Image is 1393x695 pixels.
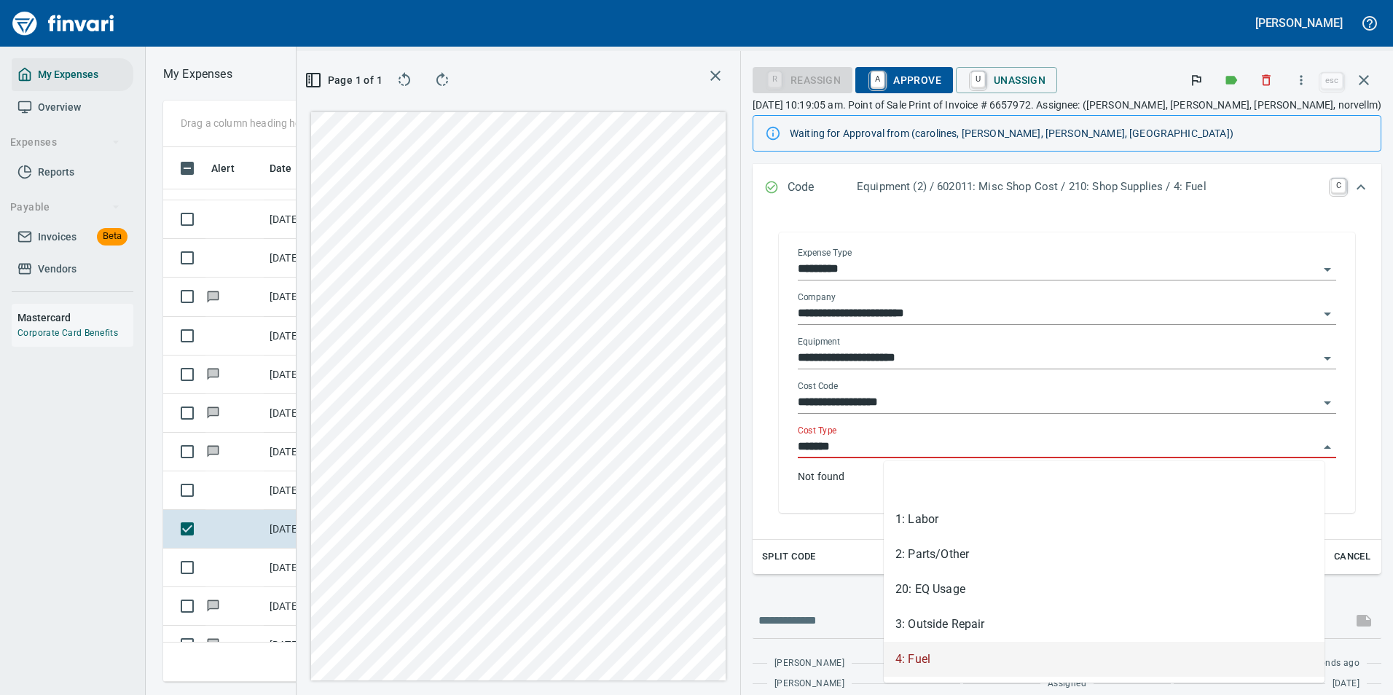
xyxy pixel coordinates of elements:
[205,291,221,301] span: Has messages
[1333,677,1359,691] span: [DATE]
[1333,549,1372,565] span: Cancel
[871,71,884,87] a: A
[758,546,820,568] button: Split Code
[12,221,133,254] a: InvoicesBeta
[264,433,337,471] td: [DATE]
[264,200,337,239] td: [DATE]
[38,163,74,181] span: Reports
[956,67,1057,93] button: UUnassign
[1346,603,1381,638] span: This records your message into the invoice and notifies anyone mentioned
[264,278,337,316] td: [DATE]
[10,133,120,152] span: Expenses
[205,369,221,378] span: Has messages
[264,356,337,394] td: [DATE]
[12,91,133,124] a: Overview
[12,156,133,189] a: Reports
[1255,15,1343,31] h5: [PERSON_NAME]
[971,71,985,87] a: U
[4,129,126,156] button: Expenses
[163,66,232,83] nav: breadcrumb
[1329,546,1376,568] button: Cancel
[9,6,118,41] img: Finvari
[762,549,816,565] span: Split Code
[1317,393,1338,413] button: Open
[884,502,1325,537] li: 1: Labor
[163,66,232,83] p: My Expenses
[308,67,381,93] button: Page 1 of 1
[855,67,953,93] button: AApprove
[884,607,1325,642] li: 3: Outside Repair
[753,164,1381,212] div: Expand
[264,549,337,587] td: [DATE]
[264,394,337,433] td: [DATE]
[264,587,337,626] td: [DATE]
[211,160,254,177] span: Alert
[264,471,337,510] td: [DATE]
[1252,12,1346,34] button: [PERSON_NAME]
[12,58,133,91] a: My Expenses
[38,98,81,117] span: Overview
[10,198,120,216] span: Payable
[38,260,76,278] span: Vendors
[205,407,221,417] span: Has messages
[17,328,118,338] a: Corporate Card Benefits
[17,310,133,326] h6: Mastercard
[884,537,1325,572] li: 2: Parts/Other
[895,651,930,668] div: 4: Fuel
[788,178,857,197] p: Code
[798,469,1336,484] p: Not found
[753,98,1381,112] p: [DATE] 10:19:05 am. Point of Sale Print of Invoice # 6657972. Assignee: ([PERSON_NAME], [PERSON_N...
[1317,437,1338,458] button: Close
[798,248,852,257] label: Expense Type
[1317,304,1338,324] button: Open
[753,73,852,85] div: Reassign
[270,160,311,177] span: Date
[38,228,76,246] span: Invoices
[857,178,1322,195] p: Equipment (2) / 602011: Misc Shop Cost / 210: Shop Supplies / 4: Fuel
[968,68,1045,93] span: Unassign
[1285,64,1317,96] button: More
[798,426,837,435] label: Cost Type
[38,66,98,84] span: My Expenses
[798,382,838,390] label: Cost Code
[4,194,126,221] button: Payable
[12,253,133,286] a: Vendors
[211,160,235,177] span: Alert
[1317,348,1338,369] button: Open
[264,626,337,664] td: [DATE]
[884,572,1325,607] li: 20: EQ Usage
[790,120,1369,146] div: Waiting for Approval from (carolines, [PERSON_NAME], [PERSON_NAME], [GEOGRAPHIC_DATA])
[867,68,941,93] span: Approve
[753,212,1381,574] div: Expand
[314,71,375,90] span: Page 1 of 1
[1180,64,1212,96] button: Flag
[205,640,221,649] span: Has messages
[1331,178,1346,193] a: C
[798,293,836,302] label: Company
[264,510,337,549] td: [DATE]
[264,317,337,356] td: [DATE]
[1317,63,1381,98] span: Close invoice
[1321,73,1343,89] a: esc
[774,677,844,691] span: [PERSON_NAME]
[1317,259,1338,280] button: Open
[205,601,221,610] span: Has messages
[97,228,127,245] span: Beta
[1215,64,1247,96] button: Labels
[774,656,844,671] span: [PERSON_NAME]
[181,116,394,130] p: Drag a column heading here to group the table
[1250,64,1282,96] button: Discard
[205,447,221,456] span: Has messages
[264,239,337,278] td: [DATE]
[798,337,840,346] label: Equipment
[270,160,292,177] span: Date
